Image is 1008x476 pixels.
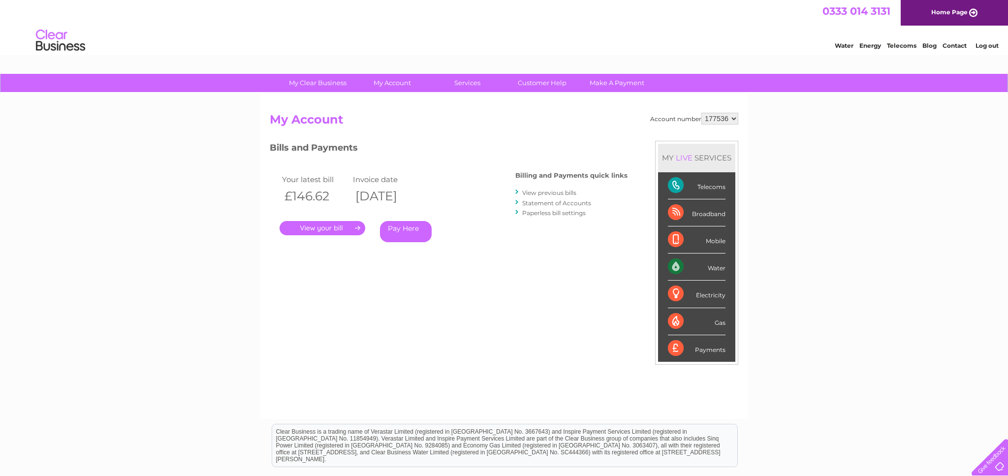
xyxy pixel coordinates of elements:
div: Electricity [668,281,725,308]
h4: Billing and Payments quick links [515,172,628,179]
a: My Account [352,74,433,92]
a: Paperless bill settings [522,209,586,217]
img: logo.png [35,26,86,56]
div: Clear Business is a trading name of Verastar Limited (registered in [GEOGRAPHIC_DATA] No. 3667643... [272,5,737,48]
div: Payments [668,335,725,362]
div: Mobile [668,226,725,254]
a: Log out [976,42,999,49]
a: Blog [922,42,937,49]
div: Water [668,254,725,281]
a: My Clear Business [277,74,358,92]
div: Account number [650,113,738,125]
a: Customer Help [502,74,583,92]
h3: Bills and Payments [270,141,628,158]
div: LIVE [674,153,694,162]
div: Broadband [668,199,725,226]
a: View previous bills [522,189,576,196]
a: . [280,221,365,235]
a: Contact [943,42,967,49]
div: Gas [668,308,725,335]
th: [DATE] [350,186,421,206]
a: Make A Payment [576,74,658,92]
a: Telecoms [887,42,916,49]
td: Invoice date [350,173,421,186]
a: Services [427,74,508,92]
div: MY SERVICES [658,144,735,172]
h2: My Account [270,113,738,131]
a: 0333 014 3131 [822,5,890,17]
th: £146.62 [280,186,350,206]
a: Water [835,42,853,49]
td: Your latest bill [280,173,350,186]
div: Telecoms [668,172,725,199]
a: Pay Here [380,221,432,242]
a: Statement of Accounts [522,199,591,207]
a: Energy [859,42,881,49]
